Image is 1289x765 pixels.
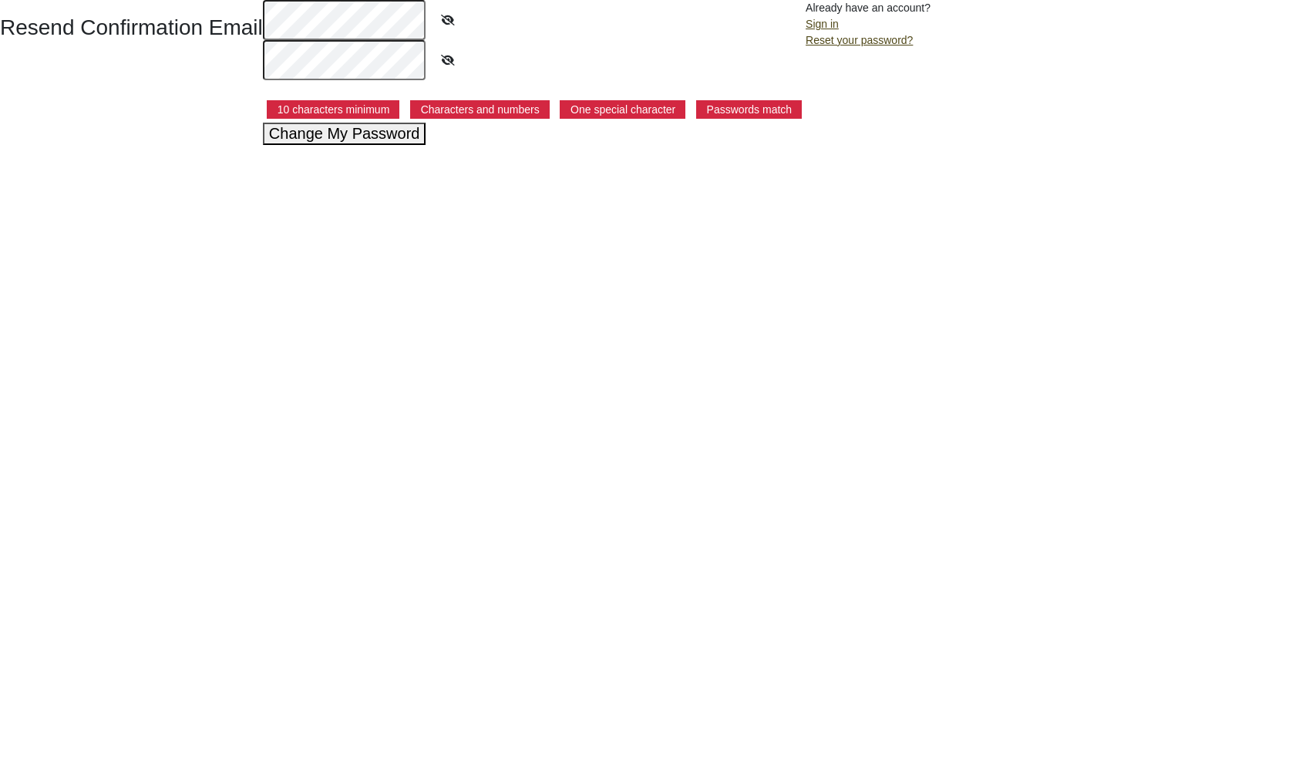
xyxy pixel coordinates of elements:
p: Passwords match [696,100,802,119]
p: Characters and numbers [410,100,550,119]
a: Sign in [806,18,839,30]
p: One special character [560,100,685,119]
button: Change My Password [263,123,426,145]
p: 10 characters minimum [267,100,400,119]
a: Reset your password? [806,34,913,46]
